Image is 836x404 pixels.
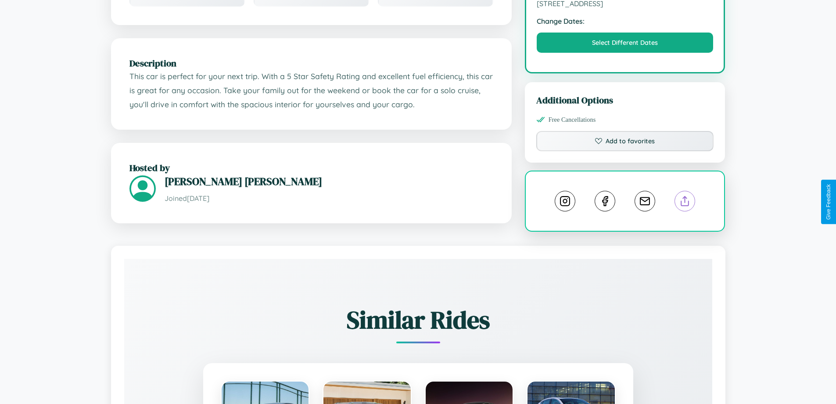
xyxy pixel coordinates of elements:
[536,94,714,106] h3: Additional Options
[825,184,832,220] div: Give Feedback
[155,303,682,337] h2: Similar Rides
[129,57,493,69] h2: Description
[549,116,596,124] span: Free Cancellations
[165,174,493,189] h3: [PERSON_NAME] [PERSON_NAME]
[129,69,493,111] p: This car is perfect for your next trip. With a 5 Star Safety Rating and excellent fuel efficiency...
[537,33,714,53] button: Select Different Dates
[537,17,714,25] strong: Change Dates:
[165,192,493,205] p: Joined [DATE]
[129,161,493,174] h2: Hosted by
[536,131,714,151] button: Add to favorites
